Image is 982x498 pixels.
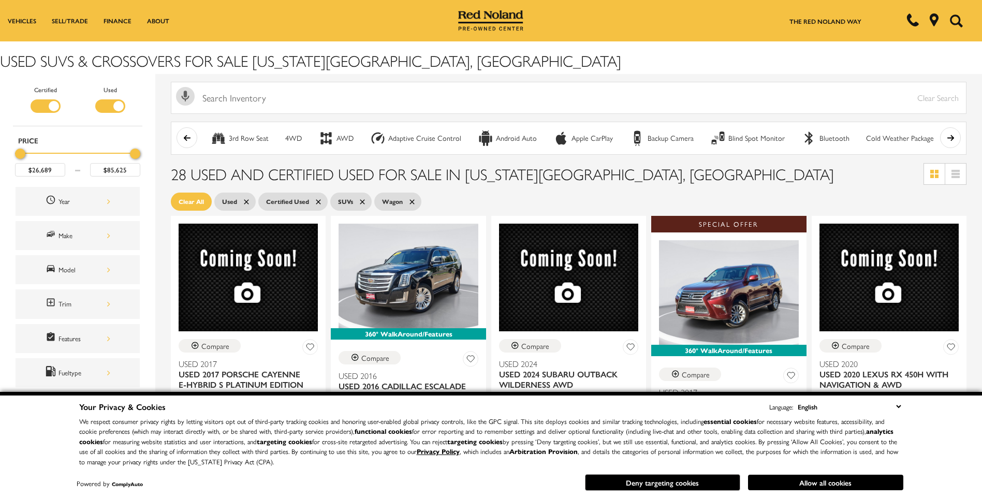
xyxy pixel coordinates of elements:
[46,297,58,311] span: Trim
[79,426,893,446] strong: analytics cookies
[211,130,226,146] div: 3rd Row Seat
[819,359,951,369] span: Used 2020
[499,390,638,399] div: Stock : UP112033A
[79,416,903,467] p: We respect consumer privacy rights by letting visitors opt out of third-party tracking cookies an...
[339,371,478,412] a: Used 2016Used 2016 Cadillac Escalade Platinum Edition With Navigation & 4WD
[318,130,334,146] div: AWD
[728,134,785,143] div: Blind Spot Monitor
[280,127,307,149] button: 4WD
[15,145,140,177] div: Price
[179,359,310,369] span: Used 2017
[229,134,269,143] div: 3rd Row Seat
[819,369,951,390] span: Used 2020 Lexus RX 450h With Navigation & AWD
[659,387,790,398] span: Used 2017
[15,163,65,177] input: Minimum
[499,224,638,331] img: 2024 Subaru Outback Wilderness
[339,371,470,381] span: Used 2016
[355,426,412,436] strong: functional cookies
[819,134,849,143] div: Bluetooth
[819,390,959,399] div: Stock : UP045648A
[659,368,721,381] button: Compare Vehicle
[285,134,302,143] div: 4WD
[659,240,798,345] img: 2017 Lexus GX 460
[339,224,478,328] img: 2016 Cadillac Escalade Platinum Edition
[571,134,613,143] div: Apple CarPlay
[710,130,726,146] div: Blind Spot Monitor
[819,224,959,331] img: 2020 Lexus RX 450h
[77,480,143,487] div: Powered by
[361,353,389,362] div: Compare
[478,130,493,146] div: Android Auto
[222,195,237,208] span: Used
[171,82,966,114] input: Search Inventory
[703,416,757,426] strong: essential cookies
[46,366,58,379] span: Fueltype
[313,127,359,149] button: AWDAWD
[769,403,793,410] div: Language:
[943,339,959,358] button: Save Vehicle
[659,387,798,418] a: Used 2017Used 2017 Lexus GX 460 With Navigation & 4WD
[266,195,309,208] span: Certified Used
[521,341,549,350] div: Compare
[463,351,478,370] button: Save Vehicle
[553,130,569,146] div: Apple CarPlay
[58,230,110,241] div: Make
[866,134,934,143] div: Cold Weather Package
[130,149,140,159] div: Maximum Price
[651,216,806,232] div: Special Offer
[548,127,619,149] button: Apple CarPlayApple CarPlay
[417,446,460,456] a: Privacy Policy
[499,359,631,369] span: Used 2024
[499,369,631,390] span: Used 2024 Subaru Outback Wilderness AWD
[16,289,140,318] div: TrimTrim
[499,359,638,390] a: Used 2024Used 2024 Subaru Outback Wilderness AWD
[364,127,467,149] button: Adaptive Cruise ControlAdaptive Cruise Control
[58,333,110,344] div: Features
[629,130,645,146] div: Backup Camera
[842,341,870,350] div: Compare
[509,446,578,456] strong: Arbitration Provision
[16,255,140,284] div: ModelModel
[447,436,503,446] strong: targeting cookies
[940,127,961,148] button: scroll right
[651,345,806,356] div: 360° WalkAround/Features
[171,163,834,185] span: 28 Used and Certified Used for Sale in [US_STATE][GEOGRAPHIC_DATA], [GEOGRAPHIC_DATA]
[112,480,143,488] a: ComplyAuto
[58,298,110,310] div: Trim
[58,264,110,275] div: Model
[16,187,140,216] div: YearYear
[79,401,166,413] span: Your Privacy & Cookies
[16,221,140,250] div: MakeMake
[201,341,229,350] div: Compare
[819,339,882,353] button: Compare Vehicle
[34,84,57,95] label: Certified
[16,358,140,387] div: FueltypeFueltype
[179,339,241,353] button: Compare Vehicle
[257,436,312,446] strong: targeting cookies
[496,134,537,143] div: Android Auto
[682,370,710,379] div: Compare
[339,381,470,412] span: Used 2016 Cadillac Escalade Platinum Edition With Navigation & 4WD
[388,134,461,143] div: Adaptive Cruise Control
[795,401,903,413] select: Language Select
[46,229,58,242] span: Make
[624,127,699,149] button: Backup CameraBackup Camera
[648,134,694,143] div: Backup Camera
[370,130,386,146] div: Adaptive Cruise Control
[179,359,318,400] a: Used 2017Used 2017 Porsche Cayenne E-Hybrid S Platinum Edition With Navigation & AWD
[176,87,195,106] svg: Click to toggle on voice search
[205,127,274,149] button: 3rd Row Seat3rd Row Seat
[499,339,561,353] button: Compare Vehicle
[796,127,855,149] button: BluetoothBluetooth
[13,84,142,126] div: Filter by Vehicle Type
[179,224,318,331] img: 2017 Porsche Cayenne E-Hybrid S Platinum Edition
[801,130,817,146] div: Bluetooth
[18,136,137,145] h5: Price
[104,84,117,95] label: Used
[46,332,58,345] span: Features
[331,328,486,340] div: 360° WalkAround/Features
[339,351,401,364] button: Compare Vehicle
[705,127,790,149] button: Blind Spot MonitorBlind Spot Monitor
[58,367,110,378] div: Fueltype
